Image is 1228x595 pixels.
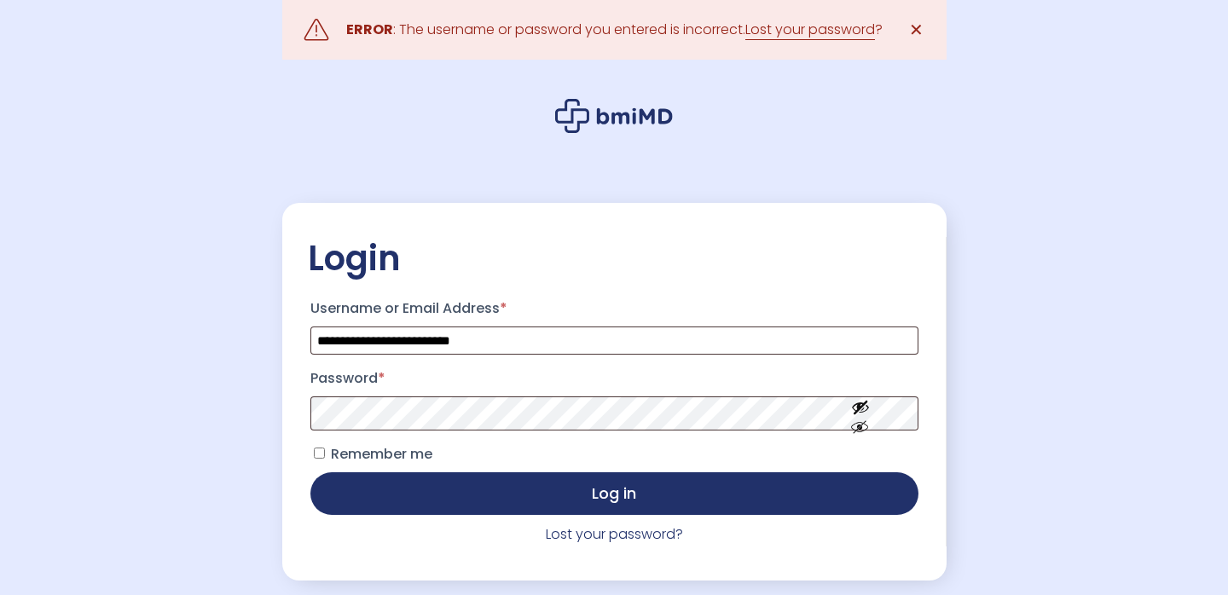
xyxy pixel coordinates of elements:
a: Lost your password [745,20,875,40]
label: Username or Email Address [310,295,918,322]
button: Show password [813,384,908,443]
button: Log in [310,472,918,515]
div: : The username or password you entered is incorrect. ? [346,18,883,42]
span: ✕ [909,18,924,42]
a: Lost your password? [546,524,683,544]
h2: Login [308,237,921,280]
strong: ERROR [346,20,393,39]
a: ✕ [900,13,934,47]
input: Remember me [314,448,325,459]
label: Password [310,365,918,392]
span: Remember me [331,444,432,464]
